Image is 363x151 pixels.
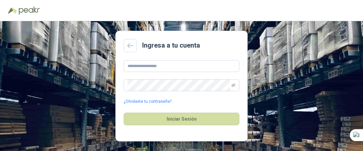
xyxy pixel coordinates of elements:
h2: Ingresa a tu cuenta [142,40,200,51]
img: Peakr [19,7,40,15]
a: ¿Olvidaste tu contraseña? [124,98,172,105]
button: Iniciar Sesión [124,113,239,125]
span: eye-invisible [231,83,235,87]
img: Logo [8,7,17,14]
